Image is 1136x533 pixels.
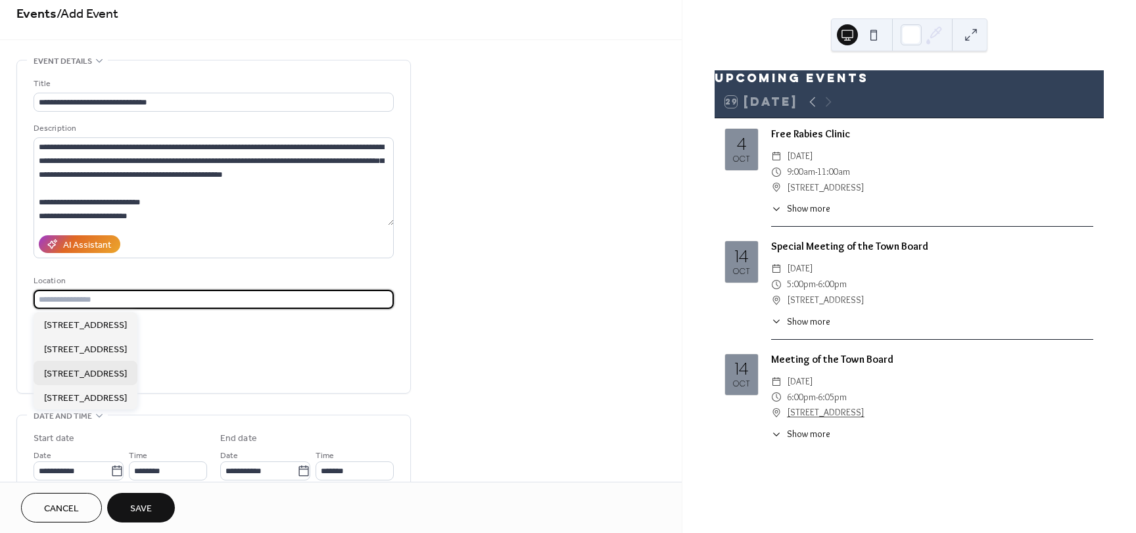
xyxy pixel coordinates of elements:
div: Oct [733,155,750,164]
span: [STREET_ADDRESS] [44,367,127,381]
div: ​ [771,164,782,180]
span: [DATE] [787,149,813,164]
div: End date [220,432,257,446]
div: ​ [771,277,782,292]
div: Oct [733,380,750,388]
div: Description [34,122,391,135]
span: Save [130,502,152,516]
span: 6:00pm [787,390,816,406]
div: Start date [34,432,74,446]
button: ​Show more [771,202,830,216]
div: ​ [771,261,782,277]
span: Date [34,449,51,463]
a: Events [16,1,57,27]
span: Cancel [44,502,79,516]
button: ​Show more [771,315,830,329]
div: Meeting of the Town Board [771,352,1093,367]
span: [STREET_ADDRESS] [787,292,864,308]
div: ​ [771,180,782,196]
div: Title [34,77,391,91]
span: 5:00pm [787,277,816,292]
span: Time [129,449,147,463]
span: [DATE] [787,374,813,390]
span: Event details [34,55,92,68]
span: 6:05pm [818,390,847,406]
button: ​Show more [771,427,830,441]
div: 14 [735,248,748,265]
span: Date [220,449,238,463]
div: Oct [733,267,750,276]
button: Cancel [21,493,102,522]
span: [STREET_ADDRESS] [44,392,127,406]
div: ​ [771,292,782,308]
span: - [816,277,818,292]
span: Time [316,449,334,463]
span: [STREET_ADDRESS] [787,180,864,196]
button: AI Assistant [39,235,120,253]
span: Show more [787,427,830,441]
span: [STREET_ADDRESS] [44,343,127,357]
span: 11:00am [817,164,850,180]
span: 9:00am [787,164,815,180]
div: ​ [771,427,782,441]
div: ​ [771,315,782,329]
div: ​ [771,390,782,406]
div: ​ [771,202,782,216]
a: [STREET_ADDRESS] [787,405,864,421]
div: Special Meeting of the Town Board [771,239,1093,254]
div: ​ [771,374,782,390]
span: Show more [787,315,830,329]
div: Location [34,274,391,288]
div: Free Rabies Clinic [771,126,1093,142]
div: Upcoming events [715,70,1104,86]
span: - [815,164,817,180]
span: [STREET_ADDRESS] [44,319,127,333]
div: ​ [771,149,782,164]
span: [DATE] [787,261,813,277]
span: / Add Event [57,1,118,27]
span: 6:00pm [818,277,847,292]
span: - [816,390,818,406]
div: 4 [737,136,746,152]
span: Date and time [34,409,92,423]
div: AI Assistant [63,239,111,252]
div: 14 [735,361,748,377]
span: Show more [787,202,830,216]
div: ​ [771,405,782,421]
button: Save [107,493,175,522]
